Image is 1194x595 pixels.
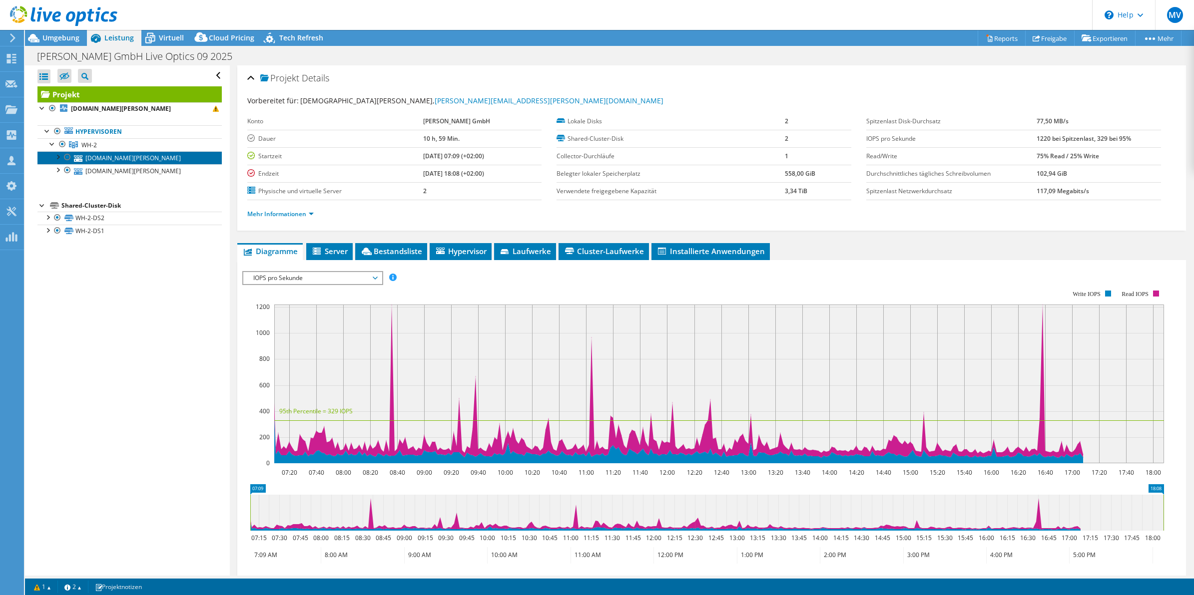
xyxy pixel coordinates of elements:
text: 12:45 [708,534,723,542]
text: 16:00 [978,534,994,542]
a: Hypervisoren [37,125,222,138]
text: 14:40 [875,468,891,477]
a: Projekt [37,86,222,102]
text: 14:20 [848,468,864,477]
text: 08:15 [334,534,349,542]
a: [DOMAIN_NAME][PERSON_NAME] [37,151,222,164]
span: [DEMOGRAPHIC_DATA][PERSON_NAME], [300,96,663,105]
a: WH-2-DS2 [37,212,222,225]
label: Endzeit [247,169,423,179]
span: Cloud Pricing [209,33,254,42]
text: 17:15 [1082,534,1098,542]
text: 09:30 [438,534,453,542]
text: 10:45 [542,534,557,542]
label: Shared-Cluster-Disk [557,134,785,144]
span: IOPS pro Sekunde [248,272,377,284]
label: Collector-Durchläufe [557,151,785,161]
label: Spitzenlast Netzwerkdurchsatz [866,186,1037,196]
a: [DOMAIN_NAME][PERSON_NAME] [37,164,222,177]
a: 1 [27,581,58,593]
text: 1200 [256,302,270,311]
text: 10:40 [551,468,567,477]
b: [DATE] 07:09 (+02:00) [423,152,484,160]
a: [DOMAIN_NAME][PERSON_NAME] [37,102,222,115]
text: 800 [259,354,270,363]
text: 09:00 [416,468,432,477]
text: 09:00 [396,534,412,542]
text: 13:40 [794,468,810,477]
text: 11:15 [583,534,598,542]
label: Spitzenlast Disk-Durchsatz [866,116,1037,126]
text: 07:20 [281,468,297,477]
b: 10 h, 59 Min. [423,134,460,143]
text: 18:00 [1145,534,1160,542]
text: 07:15 [251,534,266,542]
text: 13:20 [767,468,783,477]
text: 16:30 [1020,534,1035,542]
text: 08:20 [362,468,378,477]
text: 11:20 [605,468,620,477]
span: Details [302,72,329,84]
text: 13:00 [740,468,756,477]
text: 13:15 [749,534,765,542]
text: 07:40 [308,468,324,477]
a: Mehr Informationen [247,210,314,218]
span: Leistung [104,33,134,42]
text: 12:00 [659,468,674,477]
a: Mehr [1135,30,1182,46]
text: 15:40 [956,468,972,477]
text: 18:00 [1145,468,1161,477]
text: 07:45 [292,534,308,542]
text: 13:45 [791,534,806,542]
text: 08:00 [335,468,351,477]
label: IOPS pro Sekunde [866,134,1037,144]
text: 08:30 [355,534,370,542]
span: Bestandsliste [360,246,422,256]
text: 11:45 [625,534,640,542]
text: 1000 [256,328,270,337]
label: Physische und virtuelle Server [247,186,423,196]
b: 77,50 MB/s [1037,117,1069,125]
text: 12:20 [686,468,702,477]
b: 1220 bei Spitzenlast, 329 bei 95% [1037,134,1131,143]
a: WH-2 [37,138,222,151]
text: 15:30 [937,534,952,542]
text: 15:00 [902,468,918,477]
text: 16:00 [983,468,999,477]
b: [PERSON_NAME] GmbH [423,117,490,125]
text: 400 [259,407,270,415]
span: Installierte Anwendungen [656,246,765,256]
text: 15:00 [895,534,911,542]
span: Virtuell [159,33,184,42]
text: 13:00 [729,534,744,542]
span: Tech Refresh [279,33,323,42]
span: Server [311,246,348,256]
b: 117,09 Megabits/s [1037,187,1089,195]
span: Hypervisor [435,246,487,256]
text: 08:40 [389,468,405,477]
label: Vorbereitet für: [247,96,299,105]
span: Umgebung [42,33,79,42]
text: 12:40 [713,468,729,477]
span: Cluster-Laufwerke [564,246,644,256]
svg: \n [1105,10,1114,19]
text: 15:45 [957,534,973,542]
div: Shared-Cluster-Disk [61,200,222,212]
span: MV [1167,7,1183,23]
text: 09:20 [443,468,459,477]
b: 75% Read / 25% Write [1037,152,1099,160]
a: Projektnotizen [88,581,149,593]
text: 08:00 [313,534,328,542]
text: 11:40 [632,468,647,477]
text: 16:45 [1041,534,1056,542]
text: 15:20 [929,468,945,477]
text: 17:40 [1118,468,1134,477]
text: 08:45 [375,534,391,542]
text: 14:30 [853,534,869,542]
text: 16:40 [1037,468,1053,477]
a: 2 [57,581,88,593]
text: 14:15 [833,534,848,542]
b: [DOMAIN_NAME][PERSON_NAME] [71,104,171,113]
label: Durchschnittliches tägliches Schreibvolumen [866,169,1037,179]
text: 07:30 [271,534,287,542]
